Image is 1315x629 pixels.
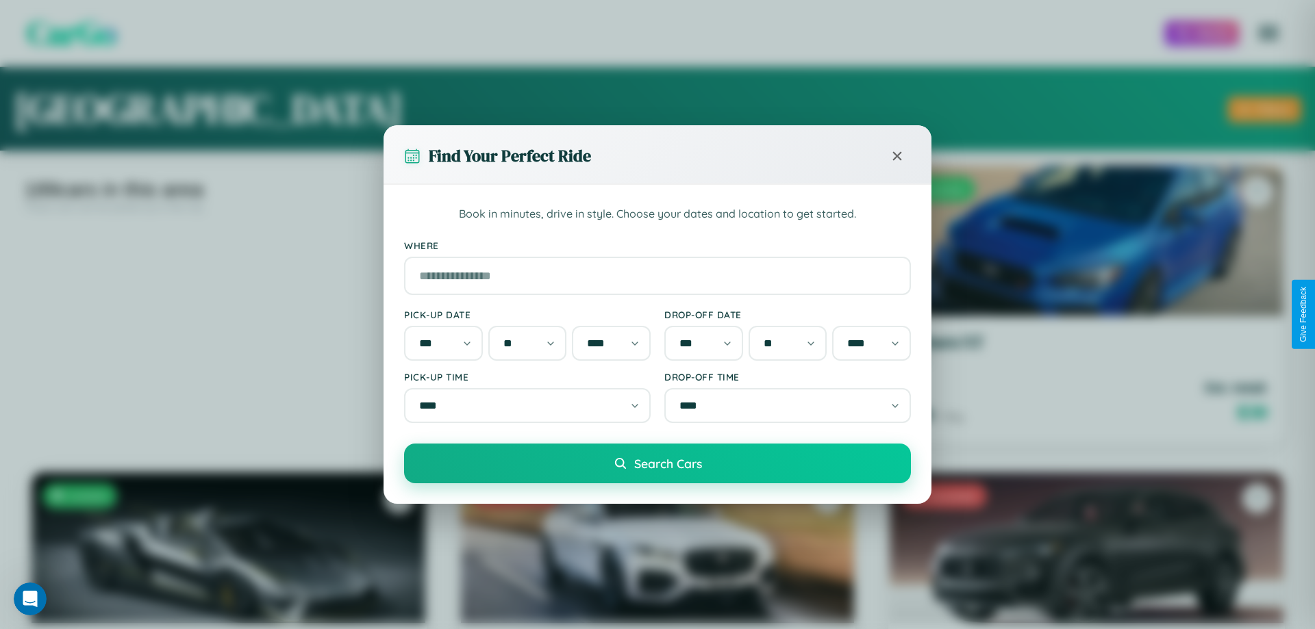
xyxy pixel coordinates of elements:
p: Book in minutes, drive in style. Choose your dates and location to get started. [404,205,911,223]
label: Where [404,240,911,251]
label: Pick-up Date [404,309,651,320]
h3: Find Your Perfect Ride [429,144,591,167]
button: Search Cars [404,444,911,483]
span: Search Cars [634,456,702,471]
label: Drop-off Time [664,371,911,383]
label: Pick-up Time [404,371,651,383]
label: Drop-off Date [664,309,911,320]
